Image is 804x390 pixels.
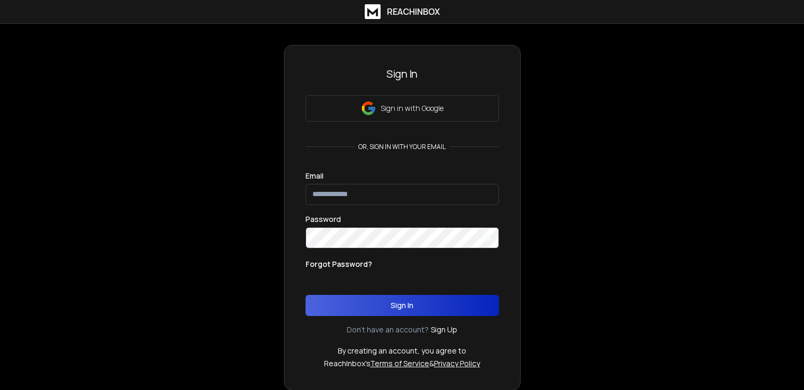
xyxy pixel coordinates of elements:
p: By creating an account, you agree to [338,346,466,356]
p: Sign in with Google [381,103,443,114]
label: Password [306,216,341,223]
p: Don't have an account? [347,324,429,335]
img: logo [365,4,381,19]
label: Email [306,172,324,180]
a: Sign Up [431,324,457,335]
a: Terms of Service [370,358,429,368]
button: Sign In [306,295,499,316]
button: Sign in with Google [306,95,499,122]
p: ReachInbox's & [324,358,480,369]
h1: ReachInbox [387,5,440,18]
a: ReachInbox [365,4,440,19]
p: or, sign in with your email [354,143,450,151]
a: Privacy Policy [434,358,480,368]
h3: Sign In [306,67,499,81]
p: Forgot Password? [306,259,372,270]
